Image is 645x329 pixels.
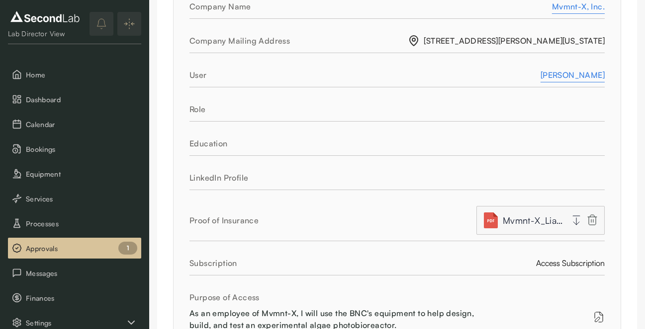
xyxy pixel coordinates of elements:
span: Approvals [26,243,137,254]
span: Home [26,69,137,80]
span: Calendar [26,119,137,130]
span: [STREET_ADDRESS][PERSON_NAME][US_STATE] [408,35,605,47]
div: Company Mailing Address [189,35,408,47]
a: Mvmnt-X, Inc. [552,0,605,12]
button: Equipment [8,163,141,184]
button: Home [8,64,141,85]
button: Services [8,188,141,209]
div: 1 [118,242,137,255]
span: Messages [26,268,137,278]
button: notifications [90,12,113,36]
div: User [189,69,541,81]
div: Company Name [189,0,552,12]
button: Processes [8,213,141,234]
img: Delete [586,214,598,226]
a: [PERSON_NAME] [541,69,605,81]
div: Access Subscription [189,257,605,275]
button: Approvals [8,238,141,259]
button: Messages [8,263,141,283]
div: Proof of Insurance [189,214,476,226]
span: Processes [26,218,137,229]
button: Calendar [8,114,141,134]
span: Dashboard [26,94,137,105]
img: Attachment icon for pdf [483,212,499,228]
span: Equipment [26,169,137,179]
button: Bookings [8,138,141,159]
span: Settings [26,318,125,328]
div: Lab Director View [8,29,82,39]
button: Expand/Collapse sidebar [117,12,141,36]
span: Finances [26,293,137,303]
img: logo [8,9,82,25]
span: Services [26,194,137,204]
button: Mvmnt-X_LiabilityInsurance_and_WorksComp_Sep2024.pdf [476,206,605,235]
span: Bookings [26,144,137,154]
button: Finances [8,287,141,308]
div: Role [189,103,605,115]
span: Mvmnt-X_LiabilityInsurance_and_WorksComp_Sep2024.pdf [503,213,562,227]
div: LinkedIn Profile [189,172,605,184]
div: Education [189,137,605,149]
div: Purpose of Access [189,291,605,303]
button: Dashboard [8,89,141,110]
div: Subscription [189,257,536,269]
